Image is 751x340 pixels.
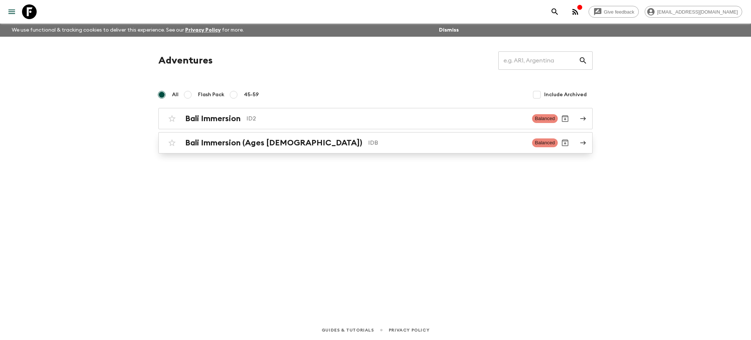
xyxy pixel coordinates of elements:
p: ID2 [246,114,526,123]
span: Give feedback [600,9,638,15]
button: search adventures [547,4,562,19]
span: Flash Pack [198,91,224,98]
a: Guides & Tutorials [322,326,374,334]
a: Bali Immersion (Ages [DEMOGRAPHIC_DATA])IDBBalancedArchive [158,132,593,153]
a: Give feedback [589,6,639,18]
span: [EMAIL_ADDRESS][DOMAIN_NAME] [653,9,742,15]
button: Archive [558,111,572,126]
a: Privacy Policy [389,326,429,334]
h2: Bali Immersion (Ages [DEMOGRAPHIC_DATA]) [185,138,362,148]
div: [EMAIL_ADDRESS][DOMAIN_NAME] [645,6,742,18]
h2: Bali Immersion [185,114,241,123]
h1: Adventures [158,53,213,68]
span: Balanced [532,114,558,123]
a: Privacy Policy [185,28,221,33]
button: menu [4,4,19,19]
button: Archive [558,135,572,150]
p: IDB [368,138,526,147]
input: e.g. AR1, Argentina [498,50,579,71]
p: We use functional & tracking cookies to deliver this experience. See our for more. [9,23,247,37]
button: Dismiss [437,25,461,35]
span: All [172,91,179,98]
span: Balanced [532,138,558,147]
span: 45-59 [244,91,259,98]
span: Include Archived [544,91,587,98]
a: Bali ImmersionID2BalancedArchive [158,108,593,129]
